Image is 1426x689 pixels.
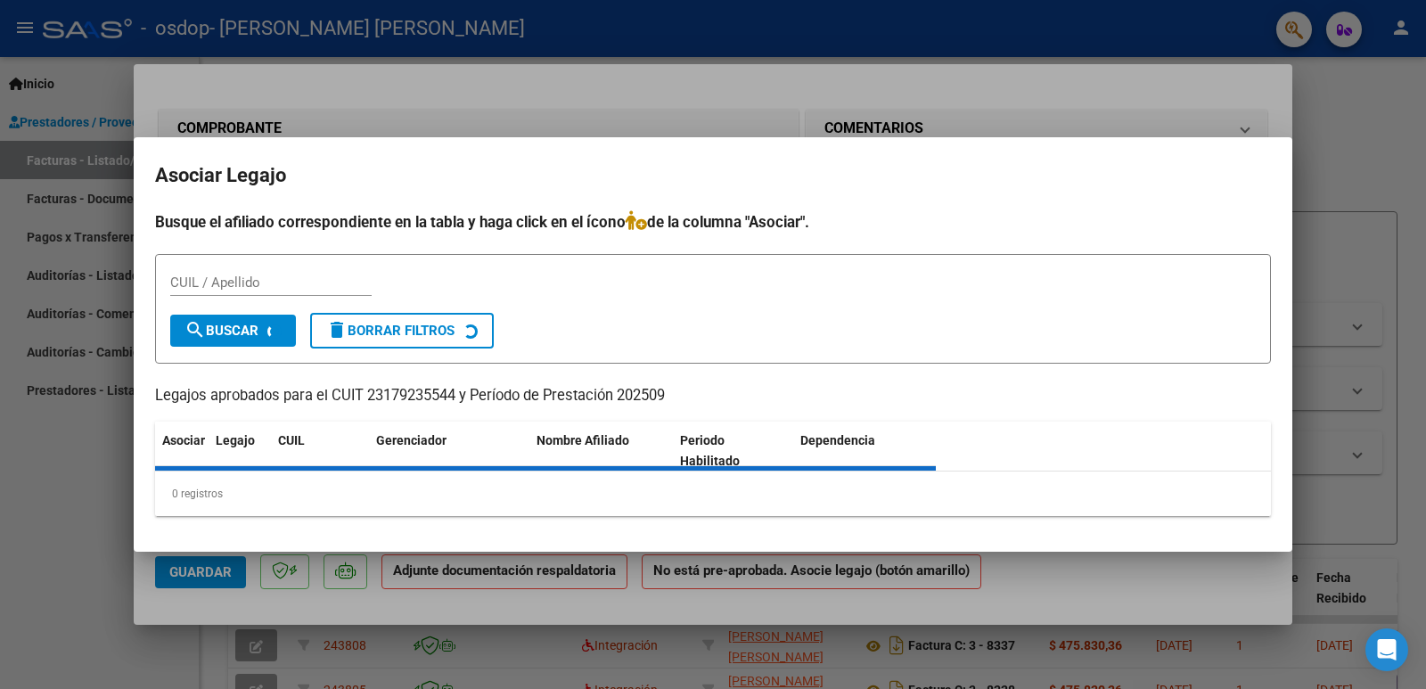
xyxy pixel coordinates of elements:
[155,210,1271,234] h4: Busque el afiliado correspondiente en la tabla y haga click en el ícono de la columna "Asociar".
[162,433,205,447] span: Asociar
[216,433,255,447] span: Legajo
[184,319,206,340] mat-icon: search
[184,323,258,339] span: Buscar
[170,315,296,347] button: Buscar
[209,422,271,480] datatable-header-cell: Legajo
[1365,628,1408,671] div: Open Intercom Messenger
[155,385,1271,407] p: Legajos aprobados para el CUIT 23179235544 y Período de Prestación 202509
[529,422,673,480] datatable-header-cell: Nombre Afiliado
[369,422,529,480] datatable-header-cell: Gerenciador
[537,433,629,447] span: Nombre Afiliado
[155,472,1271,516] div: 0 registros
[793,422,937,480] datatable-header-cell: Dependencia
[800,433,875,447] span: Dependencia
[376,433,447,447] span: Gerenciador
[680,433,740,468] span: Periodo Habilitado
[278,433,305,447] span: CUIL
[673,422,793,480] datatable-header-cell: Periodo Habilitado
[271,422,369,480] datatable-header-cell: CUIL
[326,319,348,340] mat-icon: delete
[310,313,494,349] button: Borrar Filtros
[155,159,1271,193] h2: Asociar Legajo
[155,422,209,480] datatable-header-cell: Asociar
[326,323,455,339] span: Borrar Filtros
